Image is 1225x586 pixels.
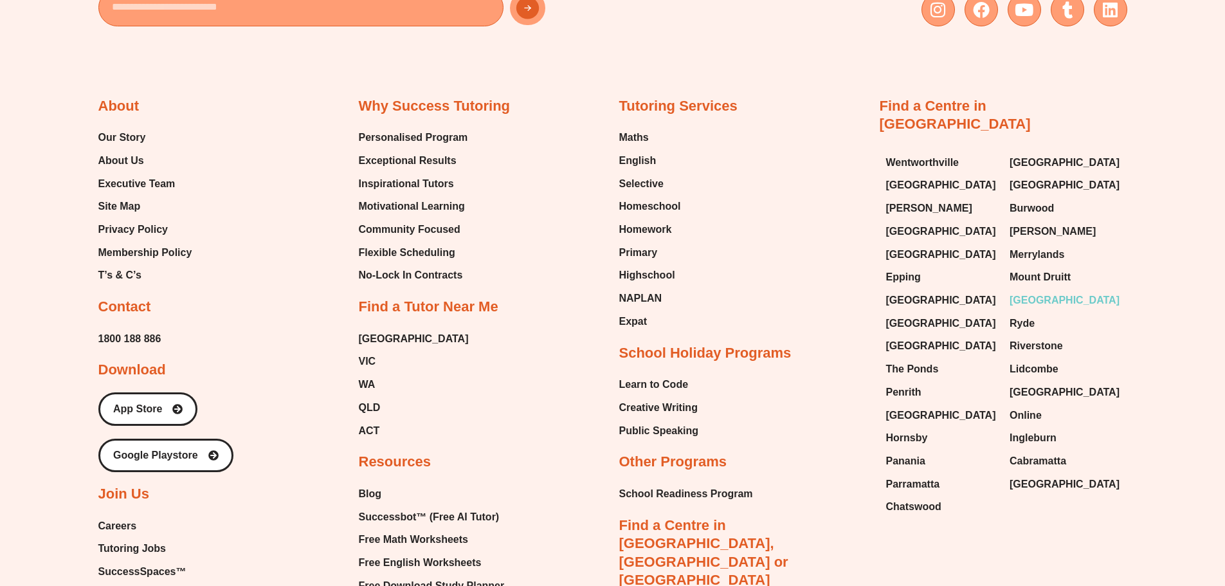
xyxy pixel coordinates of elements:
span: App Store [113,404,162,414]
a: [GEOGRAPHIC_DATA] [1010,475,1121,494]
span: Membership Policy [98,243,192,262]
span: - The range, mean and median can only be calculated for numerical data, but the mode can be [68,450,390,457]
span: - Data can be summarised or described using measures of centre and measures of spread. [68,151,379,159]
span: Site Map [98,197,141,216]
a: [GEOGRAPHIC_DATA] [1010,153,1121,172]
span: Ingleburn [1010,428,1057,448]
span: Online [1010,406,1042,425]
a: ACT [359,421,469,441]
span: [GEOGRAPHIC_DATA] [886,291,996,310]
a: Mount Druitt [1010,268,1121,287]
a: School Readiness Program [619,484,753,504]
a: Homework [619,220,681,239]
span: [GEOGRAPHIC_DATA] [886,314,996,333]
h2: Tutoring Services [619,97,738,116]
span: amount of spread in a set of data. [68,383,183,390]
a: Selective [619,174,681,194]
a: Merrylands [1010,245,1121,264]
span: English [619,151,657,170]
a: Ryde [1010,314,1121,333]
a: VIC [359,352,469,371]
a: [GEOGRAPHIC_DATA] [886,291,997,310]
span: [GEOGRAPHIC_DATA] [1010,153,1120,172]
span: 𝑛𝑢𝑚𝑏𝑒𝑟 𝑜𝑓 𝑑𝑎𝑡𝑎 𝑣𝑎𝑙𝑢𝑒𝑠 [86,238,132,243]
a: Free Math Worksheets [359,530,513,549]
span: [GEOGRAPHIC_DATA] [886,176,996,195]
span: Community Focused [359,220,460,239]
span: [GEOGRAPHIC_DATA] [1010,291,1120,310]
span: Homework [619,220,672,239]
h2: Download [98,361,166,380]
h2: Contact [98,298,151,316]
h2: School Holiday Programs [619,344,792,363]
span: - The mode is the most common value and is the value that occurs most frequently. Multiple [68,329,379,337]
a: Parramatta [886,475,997,494]
h2: Join Us [98,485,149,504]
span: No-Lock In Contracts [359,266,463,285]
a: [PERSON_NAME] [1010,222,1121,241]
a: Google Playstore [98,439,233,472]
span: 𝑥̄ [68,250,71,257]
span: Ryde [1010,314,1035,333]
span: (x bar) is the symbol used to represent mean. [75,250,230,257]
a: [PERSON_NAME] [886,199,997,218]
span: Measures of centre & spread [68,127,212,138]
a: Tutoring Jobs [98,539,209,558]
span: Inspirational Tutors [359,174,454,194]
a: Hornsby [886,428,997,448]
span: Executive Team [98,174,176,194]
a: Highschool [619,266,681,285]
span: Highschool [619,266,675,285]
span: - The range of a set of data is the difference between the lowest and highest values. [68,409,354,417]
a: [GEOGRAPHIC_DATA] [886,245,997,264]
a: Our Story [98,128,192,147]
span: Motivational Learning [359,197,465,216]
span: - Measures of centre include the mean, median and mode. These statistics describe a whole set [68,178,395,185]
span: Careers [98,517,137,536]
span: values can be the mode if they all share the highest frequency. [68,343,281,351]
iframe: Chat Widget [1011,441,1225,586]
a: [GEOGRAPHIC_DATA] [1010,176,1121,195]
a: Lidcombe [1010,360,1121,379]
span: Personalised Program [359,128,468,147]
a: Chatswood [886,497,997,517]
span: The Ponds [886,360,939,379]
span: Creative Writing [619,398,698,417]
span: [GEOGRAPHIC_DATA] [1010,475,1120,494]
span: Maths [619,128,649,147]
a: [GEOGRAPHIC_DATA] [1010,291,1121,310]
span: the median will be the average of these two numbers. [68,303,250,311]
span: Lidcombe [1010,360,1058,379]
a: NAPLAN [619,289,681,308]
a: Homeschool [619,197,681,216]
span: - Measures of spread include the range and interquartile range. They are used to describe the [68,369,387,377]
span: of data using a single value that represents the centre or middle of a data set. [68,191,332,199]
span: VIC [359,352,376,371]
a: SuccessSpaces™ [98,562,209,581]
h2: Resources [359,453,431,472]
span: [PERSON_NAME] [1010,222,1096,241]
a: Successbot™ (Free AI Tutor) [359,508,513,527]
a: Cabramatta [1010,452,1121,471]
a: Expat [619,312,681,331]
a: Learn to Code [619,375,699,394]
a: Epping [886,268,997,287]
span: Free English Worksheets [359,553,482,572]
span: Free Math Worksheets [359,530,468,549]
h2: Find a Tutor Near Me [359,298,498,316]
a: T’s & C’s [98,266,192,285]
h2: About [98,97,140,116]
a: Site Map [98,197,192,216]
span: Expat [619,312,648,331]
span: - The mean of a set of data is the average of the numbers. It is given by: [68,217,313,225]
span: Epping [886,268,921,287]
a: Online [1010,406,1121,425]
span: QLD [359,398,381,417]
h2: Why Success Tutoring [359,97,511,116]
span: 𝑠𝑢𝑚 𝑜𝑓 𝑑𝑎𝑡𝑎 𝑣𝑎𝑙𝑢𝑒𝑠 [90,231,129,236]
span: About Us [98,151,144,170]
span: Exceptional Results [359,151,457,170]
span: Google Playstore [113,450,198,461]
a: [GEOGRAPHIC_DATA] [886,314,997,333]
